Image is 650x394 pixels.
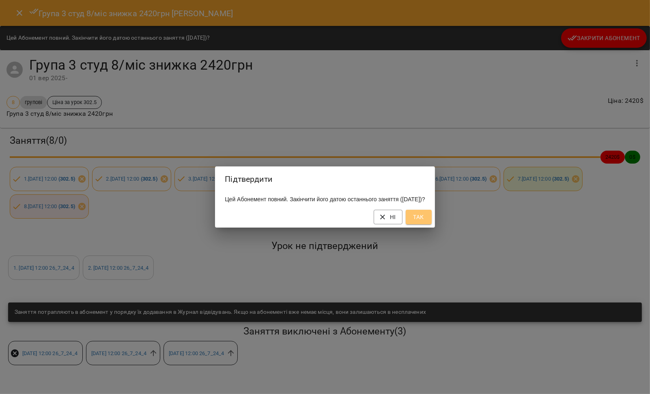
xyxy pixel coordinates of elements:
[374,210,402,224] button: Ні
[215,192,435,207] div: Цей Абонемент повний. Закінчити його датою останнього заняття ([DATE])?
[406,210,432,224] button: Так
[412,212,425,222] span: Так
[380,212,396,222] span: Ні
[225,173,425,185] h2: Підтвердити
